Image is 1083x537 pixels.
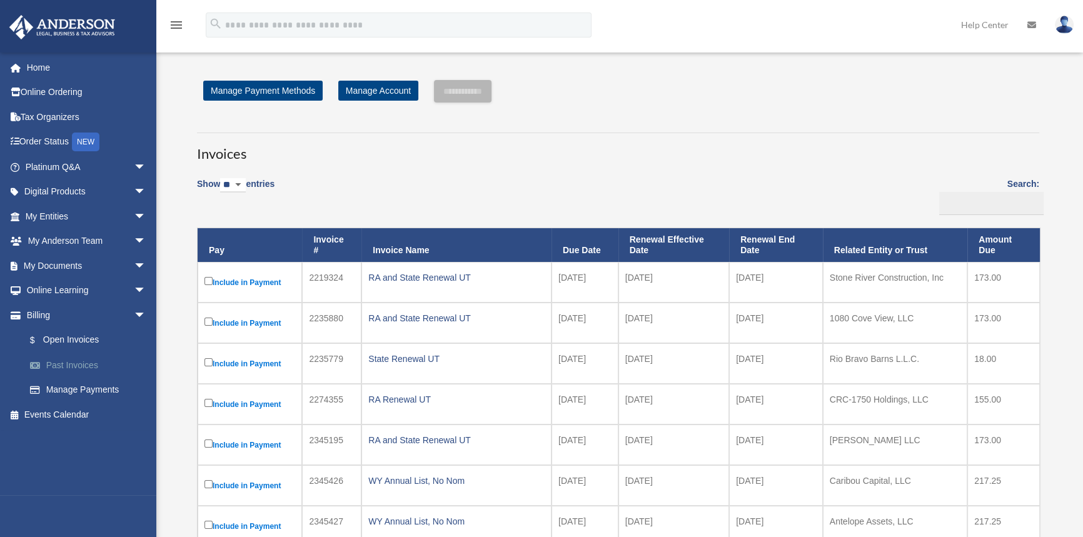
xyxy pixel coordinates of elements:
[204,396,295,412] label: Include in Payment
[9,80,165,105] a: Online Ordering
[6,15,119,39] img: Anderson Advisors Platinum Portal
[368,391,545,408] div: RA Renewal UT
[552,343,618,384] td: [DATE]
[220,178,246,193] select: Showentries
[9,402,165,427] a: Events Calendar
[134,179,159,205] span: arrow_drop_down
[823,343,967,384] td: Rio Bravo Barns L.L.C.
[729,384,823,424] td: [DATE]
[204,437,295,453] label: Include in Payment
[204,277,213,285] input: Include in Payment
[552,465,618,506] td: [DATE]
[204,478,295,493] label: Include in Payment
[368,431,545,449] div: RA and State Renewal UT
[302,262,361,303] td: 2219324
[134,303,159,328] span: arrow_drop_down
[72,133,99,151] div: NEW
[823,262,967,303] td: Stone River Construction, Inc
[967,262,1040,303] td: 173.00
[729,303,823,343] td: [DATE]
[368,472,545,489] div: WY Annual List, No Nom
[37,333,43,348] span: $
[203,81,323,101] a: Manage Payment Methods
[967,228,1040,262] th: Amount Due: activate to sort column ascending
[9,204,165,229] a: My Entitiesarrow_drop_down
[9,104,165,129] a: Tax Organizers
[134,204,159,229] span: arrow_drop_down
[204,399,213,407] input: Include in Payment
[204,439,213,448] input: Include in Payment
[9,278,165,303] a: Online Learningarrow_drop_down
[361,228,552,262] th: Invoice Name: activate to sort column ascending
[204,521,213,529] input: Include in Payment
[729,262,823,303] td: [DATE]
[729,465,823,506] td: [DATE]
[9,55,165,80] a: Home
[198,228,302,262] th: Pay: activate to sort column descending
[823,465,967,506] td: Caribou Capital, LLC
[552,303,618,343] td: [DATE]
[302,343,361,384] td: 2235779
[368,513,545,530] div: WY Annual List, No Nom
[9,154,165,179] a: Platinum Q&Aarrow_drop_down
[967,465,1040,506] td: 217.25
[302,228,361,262] th: Invoice #: activate to sort column ascending
[134,154,159,180] span: arrow_drop_down
[9,303,165,328] a: Billingarrow_drop_down
[1055,16,1074,34] img: User Pic
[169,18,184,33] i: menu
[935,176,1039,215] label: Search:
[302,384,361,424] td: 2274355
[204,480,213,488] input: Include in Payment
[18,353,165,378] a: Past Invoices
[967,343,1040,384] td: 18.00
[552,228,618,262] th: Due Date: activate to sort column ascending
[618,465,729,506] td: [DATE]
[169,22,184,33] a: menu
[823,384,967,424] td: CRC-1750 Holdings, LLC
[9,229,165,254] a: My Anderson Teamarrow_drop_down
[18,328,159,353] a: $Open Invoices
[197,133,1039,164] h3: Invoices
[729,343,823,384] td: [DATE]
[967,424,1040,465] td: 173.00
[552,424,618,465] td: [DATE]
[134,229,159,254] span: arrow_drop_down
[823,303,967,343] td: 1080 Cove View, LLC
[618,343,729,384] td: [DATE]
[823,424,967,465] td: [PERSON_NAME] LLC
[368,309,545,327] div: RA and State Renewal UT
[9,129,165,155] a: Order StatusNEW
[9,179,165,204] a: Digital Productsarrow_drop_down
[368,350,545,368] div: State Renewal UT
[368,269,545,286] div: RA and State Renewal UT
[618,228,729,262] th: Renewal Effective Date: activate to sort column ascending
[618,424,729,465] td: [DATE]
[204,274,295,290] label: Include in Payment
[967,384,1040,424] td: 155.00
[338,81,418,101] a: Manage Account
[134,278,159,304] span: arrow_drop_down
[823,228,967,262] th: Related Entity or Trust: activate to sort column ascending
[204,518,295,534] label: Include in Payment
[729,228,823,262] th: Renewal End Date: activate to sort column ascending
[552,384,618,424] td: [DATE]
[967,303,1040,343] td: 173.00
[302,465,361,506] td: 2345426
[204,315,295,331] label: Include in Payment
[197,176,275,205] label: Show entries
[18,378,165,403] a: Manage Payments
[9,253,165,278] a: My Documentsarrow_drop_down
[618,303,729,343] td: [DATE]
[302,424,361,465] td: 2345195
[939,192,1044,216] input: Search:
[729,424,823,465] td: [DATE]
[552,262,618,303] td: [DATE]
[134,253,159,279] span: arrow_drop_down
[204,318,213,326] input: Include in Payment
[618,262,729,303] td: [DATE]
[209,17,223,31] i: search
[618,384,729,424] td: [DATE]
[204,356,295,371] label: Include in Payment
[302,303,361,343] td: 2235880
